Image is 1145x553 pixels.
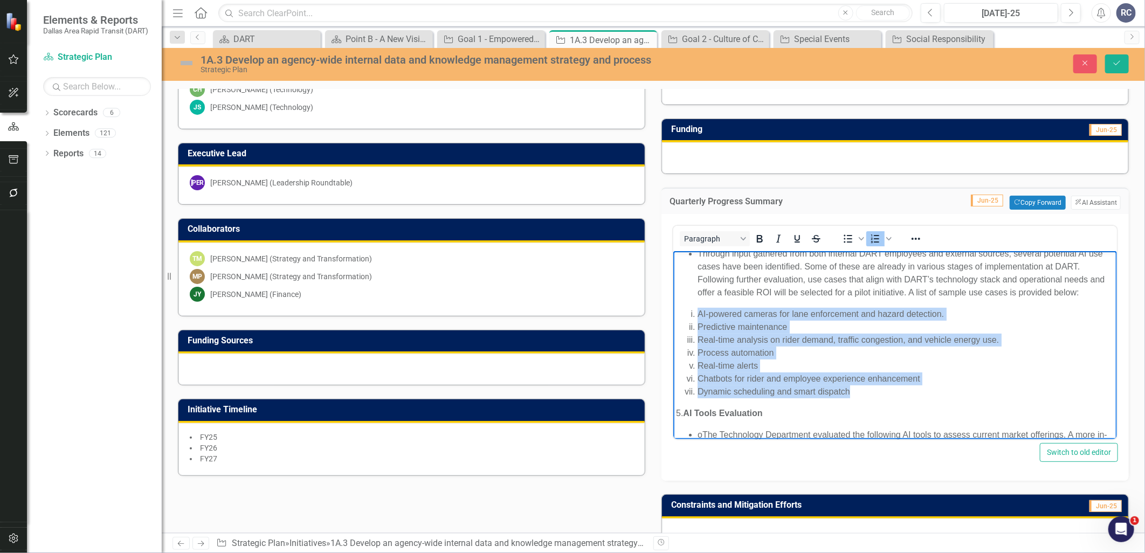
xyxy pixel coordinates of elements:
li: Real-time alerts [24,108,441,121]
div: 6 [103,108,120,117]
h3: Constraints and Mitigation Efforts [671,500,1031,510]
button: Switch to old editor [1040,443,1118,462]
span: FY25 [200,433,217,441]
strong: AI Tools Evaluation [10,157,89,167]
div: [PERSON_NAME] (Leadership Roundtable) [210,177,353,188]
div: Goal 2 - Culture of Collaboration [682,32,767,46]
li: Chatbots for rider and employee experience enhancement [24,121,441,134]
small: Dallas Area Rapid Transit (DART) [43,26,148,35]
h3: Funding Sources [188,336,639,345]
a: Scorecards [53,107,98,119]
div: 1A.3 Develop an agency-wide internal data and knowledge management strategy and process [330,538,686,548]
div: JY [190,287,205,302]
button: Strikethrough [807,231,825,246]
button: Search [856,5,910,20]
span: FY26 [200,444,217,452]
div: [PERSON_NAME] [190,175,205,190]
a: Social Responsibility [888,32,991,46]
div: [PERSON_NAME] (Finance) [210,289,301,300]
div: [PERSON_NAME] (Technology) [210,102,313,113]
div: 14 [89,149,106,158]
span: Elements & Reports [43,13,148,26]
a: Reports [53,148,84,160]
p: 5. [3,156,441,169]
a: Goal 2 - Culture of Collaboration [664,32,767,46]
a: Goal 1 - Empowered Agency [440,32,542,46]
li: Dynamic scheduling and smart dispatch [24,134,441,147]
h3: Executive Lead [188,149,639,158]
a: Elements [53,127,89,140]
div: [PERSON_NAME] (Strategy and Transformation) [210,271,372,282]
div: Bullet list [839,231,866,246]
div: [DATE]-25 [948,7,1054,20]
button: Bold [750,231,769,246]
div: Strategic Plan [201,66,714,74]
span: Search [871,8,894,17]
div: 121 [95,129,116,138]
li: AI-powered cameras for lane enforcement and hazard detection. [24,57,441,70]
div: [PERSON_NAME] (Strategy and Transformation) [210,253,372,264]
h3: Initiative Timeline [188,405,639,414]
span: 1 [1130,516,1139,525]
div: Special Events [794,32,879,46]
button: AI Assistant [1071,196,1121,210]
div: CH [190,82,205,97]
span: Paragraph [684,234,737,243]
div: 1A.3 Develop an agency-wide internal data and knowledge management strategy and process [201,54,714,66]
div: MP [190,269,205,284]
iframe: Intercom live chat [1108,516,1134,542]
li: Predictive maintenance [24,70,441,82]
span: Jun-25 [1089,124,1122,136]
a: Point B - A New Vision for Mobility in [GEOGRAPHIC_DATA][US_STATE] [328,32,430,46]
h3: Funding [671,125,889,134]
input: Search ClearPoint... [218,4,913,23]
a: Strategic Plan [43,51,151,64]
div: 1A.3 Develop an agency-wide internal data and knowledge management strategy and process [570,33,654,47]
button: [DATE]-25 [944,3,1058,23]
span: Jun-25 [971,195,1003,206]
button: Underline [788,231,806,246]
div: Point B - A New Vision for Mobility in [GEOGRAPHIC_DATA][US_STATE] [346,32,430,46]
li: Process automation [24,95,441,108]
div: Social Responsibility [906,32,991,46]
img: ClearPoint Strategy [4,11,25,32]
span: FY27 [200,454,217,463]
div: TM [190,251,205,266]
div: » » [216,537,645,550]
a: Special Events [776,32,879,46]
h3: Quarterly Progress Summary [670,197,864,206]
div: JS [190,100,205,115]
div: DART [233,32,318,46]
img: Not Defined [178,54,195,72]
span: Jun-25 [1089,500,1122,512]
input: Search Below... [43,77,151,96]
button: Reveal or hide additional toolbar items [907,231,925,246]
iframe: Rich Text Area [673,251,1117,439]
a: Strategic Plan [232,538,285,548]
div: Goal 1 - Empowered Agency [458,32,542,46]
button: Copy Forward [1010,196,1065,210]
div: [PERSON_NAME] (Technology) [210,84,313,95]
li: o The Technology Department evaluated the following AI tools to assess current market offerings. ... [24,177,441,216]
button: Block Paragraph [680,231,750,246]
button: RC [1116,3,1136,23]
button: Italic [769,231,788,246]
a: DART [216,32,318,46]
a: Initiatives [289,538,326,548]
li: Real-time analysis on rider demand, traffic congestion, and vehicle energy use. [24,82,441,95]
h3: Collaborators [188,224,639,234]
div: Numbered list [866,231,893,246]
